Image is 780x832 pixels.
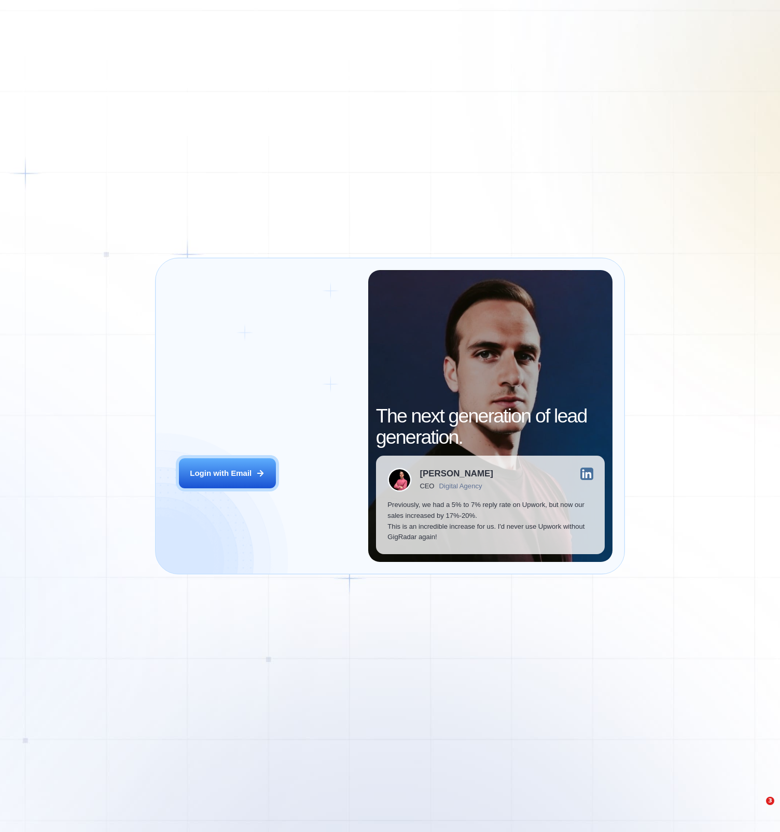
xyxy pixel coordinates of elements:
span: 3 [766,797,774,805]
iframe: Intercom live chat [745,797,770,822]
div: CEO [420,482,435,490]
h2: The next generation of lead generation. [376,405,605,448]
div: Digital Agency [439,482,482,490]
p: Previously, we had a 5% to 7% reply rate on Upwork, but now our sales increased by 17%-20%. This ... [387,500,593,543]
div: [PERSON_NAME] [420,470,493,478]
div: Login with Email [190,468,252,479]
button: Login with Email [179,458,275,488]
